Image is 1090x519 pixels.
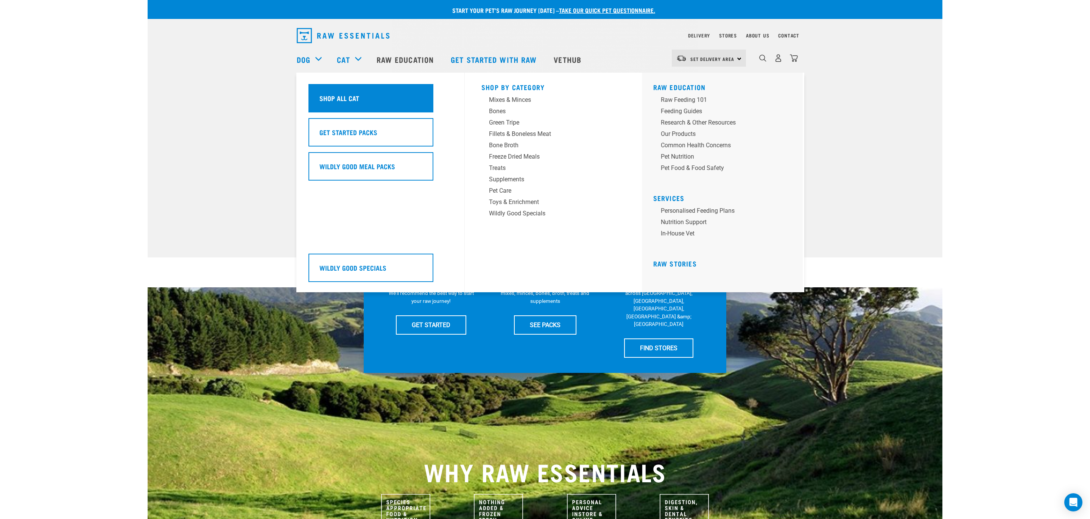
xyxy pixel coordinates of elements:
div: Common Health Concerns [661,141,779,150]
a: Shop All Cat [308,84,452,118]
img: van-moving.png [676,55,687,62]
h5: Get Started Packs [319,127,377,137]
a: In-house vet [653,229,797,240]
a: Pet Nutrition [653,152,797,164]
div: Treats [489,164,607,173]
h5: Shop All Cat [319,93,359,103]
div: Pet Care [489,186,607,195]
a: take our quick pet questionnaire. [559,8,655,12]
a: Pet Care [481,186,625,198]
h5: Shop By Category [481,83,625,89]
a: Vethub [546,44,591,75]
a: FIND STORES [624,338,693,357]
a: Treats [481,164,625,175]
a: Mixes & Minces [481,95,625,107]
div: Toys & Enrichment [489,198,607,207]
div: Our Products [661,129,779,139]
h2: WHY RAW ESSENTIALS [297,458,793,485]
a: Pet Food & Food Safety [653,164,797,175]
div: Fillets & Boneless Meat [489,129,607,139]
a: Dog [297,54,310,65]
h5: Services [653,194,797,200]
a: Stores [719,34,737,37]
a: Delivery [688,34,710,37]
a: Wildly Good Specials [308,254,452,288]
div: Pet Nutrition [661,152,779,161]
a: Freeze Dried Meals [481,152,625,164]
div: Green Tripe [489,118,607,127]
div: Research & Other Resources [661,118,779,127]
a: Nutrition Support [653,218,797,229]
a: Contact [778,34,799,37]
a: Get started with Raw [443,44,546,75]
div: Supplements [489,175,607,184]
div: Wildly Good Specials [489,209,607,218]
a: SEE PACKS [514,315,576,334]
p: We have 17 stores specialising in raw pet food &amp; nutritional advice across [GEOGRAPHIC_DATA],... [614,274,703,328]
a: Personalised Feeding Plans [653,206,797,218]
a: Wildly Good Specials [481,209,625,220]
a: Raw Feeding 101 [653,95,797,107]
img: Raw Essentials Logo [297,28,389,43]
h5: Wildly Good Meal Packs [319,161,395,171]
a: Raw Education [653,85,706,89]
a: Bones [481,107,625,118]
div: Freeze Dried Meals [489,152,607,161]
a: GET STARTED [396,315,466,334]
div: Bone Broth [489,141,607,150]
a: Toys & Enrichment [481,198,625,209]
a: Green Tripe [481,118,625,129]
img: home-icon@2x.png [790,54,798,62]
a: Common Health Concerns [653,141,797,152]
p: Start your pet’s raw journey [DATE] – [153,6,948,15]
div: Raw Feeding 101 [661,95,779,104]
img: user.png [774,54,782,62]
a: About Us [746,34,769,37]
a: Raw Stories [653,262,697,265]
a: Raw Education [369,44,443,75]
img: home-icon-1@2x.png [759,55,766,62]
a: Wildly Good Meal Packs [308,152,452,186]
div: Feeding Guides [661,107,779,116]
a: Our Products [653,129,797,141]
span: Set Delivery Area [690,58,734,60]
a: Supplements [481,175,625,186]
a: Cat [337,54,350,65]
a: Feeding Guides [653,107,797,118]
div: Open Intercom Messenger [1064,493,1082,511]
nav: dropdown navigation [291,25,799,46]
a: Fillets & Boneless Meat [481,129,625,141]
h5: Wildly Good Specials [319,263,386,273]
div: Mixes & Minces [489,95,607,104]
a: Get Started Packs [308,118,452,152]
a: Research & Other Resources [653,118,797,129]
nav: dropdown navigation [148,44,942,75]
div: Pet Food & Food Safety [661,164,779,173]
a: Bone Broth [481,141,625,152]
div: Bones [489,107,607,116]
